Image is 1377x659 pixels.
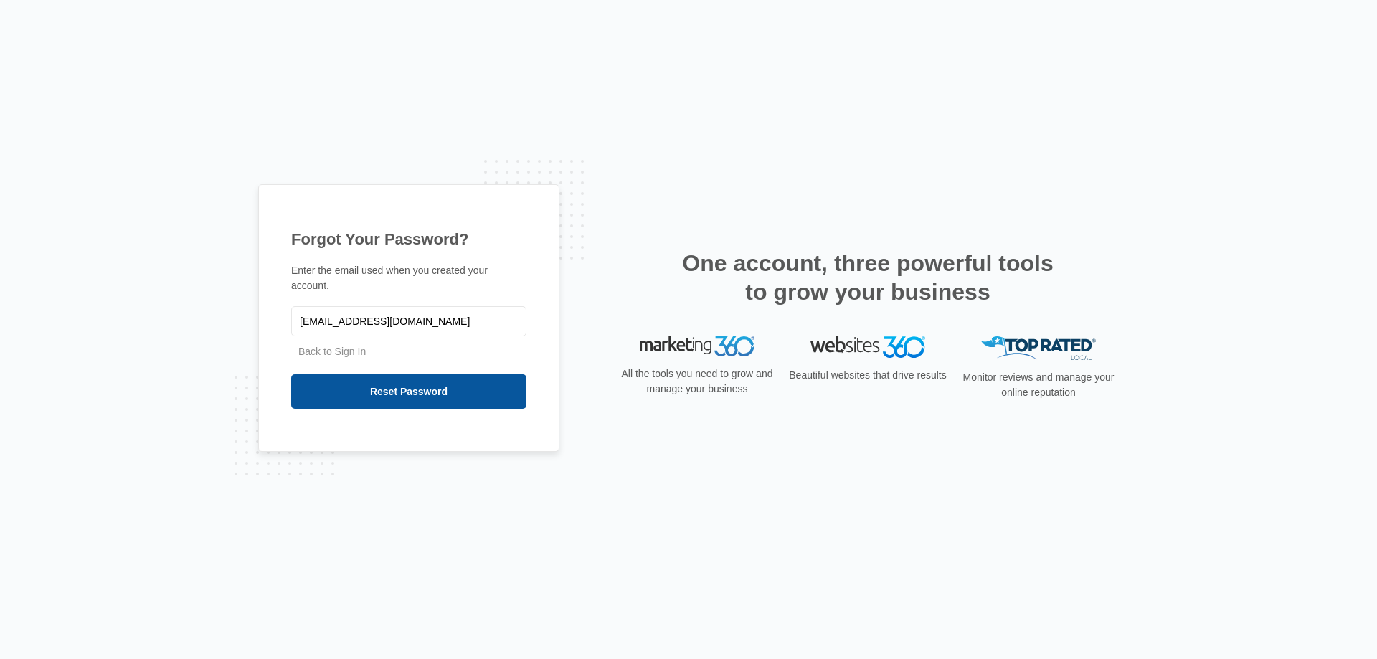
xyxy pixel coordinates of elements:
[291,263,526,293] p: Enter the email used when you created your account.
[291,374,526,409] input: Reset Password
[810,336,925,357] img: Websites 360
[640,336,754,356] img: Marketing 360
[958,370,1119,400] p: Monitor reviews and manage your online reputation
[298,346,366,357] a: Back to Sign In
[291,306,526,336] input: Email
[617,366,777,397] p: All the tools you need to grow and manage your business
[678,249,1058,306] h2: One account, three powerful tools to grow your business
[787,368,948,383] p: Beautiful websites that drive results
[291,227,526,251] h1: Forgot Your Password?
[981,336,1096,360] img: Top Rated Local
